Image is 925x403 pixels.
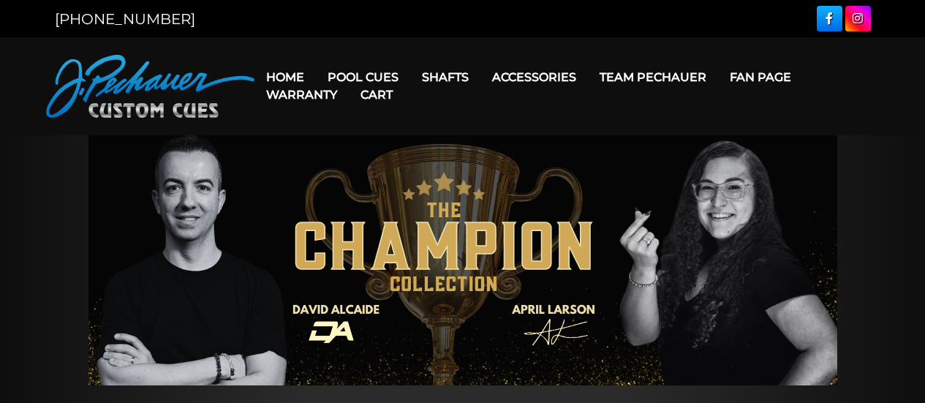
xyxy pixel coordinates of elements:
a: Fan Page [718,59,803,96]
img: Pechauer Custom Cues [46,55,254,118]
a: Team Pechauer [588,59,718,96]
a: Warranty [254,76,349,113]
a: Cart [349,76,404,113]
a: Shafts [410,59,480,96]
a: Home [254,59,316,96]
a: Accessories [480,59,588,96]
a: Pool Cues [316,59,410,96]
a: [PHONE_NUMBER] [55,10,195,28]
